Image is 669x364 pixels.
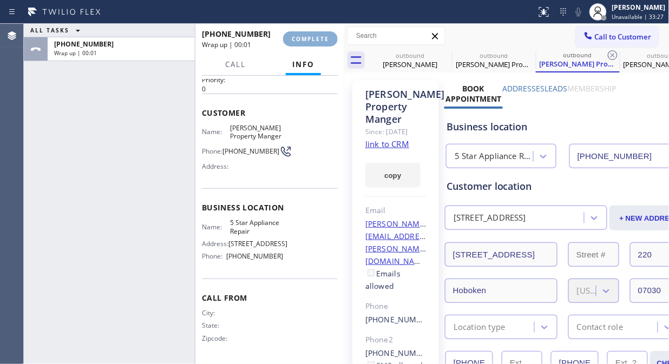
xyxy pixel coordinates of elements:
input: Emails allowed [368,269,375,276]
input: Address [445,242,557,267]
label: Book Appointment [445,83,501,104]
input: Search [348,27,444,44]
span: COMPLETE [292,35,329,43]
span: Name: [202,223,230,231]
div: Since: [DATE] [365,125,427,138]
a: link to CRM [365,138,409,149]
span: Wrap up | 00:01 [54,49,97,57]
div: Email [365,204,427,217]
div: Contact role [577,321,623,333]
span: Zipcode: [202,334,230,342]
div: Joulia Savina [369,48,451,72]
button: Call [219,54,252,75]
a: [PHONE_NUMBER] [365,348,434,358]
span: [PHONE_NUMBER] [227,252,284,260]
span: Phone: [202,252,227,260]
div: [PERSON_NAME] Property Manger [453,59,535,69]
a: [PERSON_NAME][EMAIL_ADDRESS][PERSON_NAME][DOMAIN_NAME] [365,219,431,266]
input: City [445,279,557,303]
span: [PERSON_NAME] Property Manger [230,124,283,141]
span: Address: [202,240,228,248]
label: Membership [568,83,616,94]
span: Call [225,59,246,69]
button: Info [286,54,321,75]
div: Location type [454,321,506,333]
span: Customer [202,108,338,118]
span: Info [292,59,314,69]
div: [PERSON_NAME] [369,59,451,69]
span: [PHONE_NUMBER] [54,39,114,49]
span: Unavailable | 33:27 [612,13,664,21]
span: Business location [202,202,338,213]
div: Robert Didonato Property Manger [537,48,619,71]
span: Phone: [202,147,222,155]
span: Call From [202,293,338,303]
div: [STREET_ADDRESS] [454,212,526,224]
span: Wrap up | 00:01 [202,40,251,49]
div: Phone2 [365,334,427,346]
div: outbound [369,51,451,59]
div: [PERSON_NAME] Property Manger [365,88,427,125]
span: City: [202,309,230,317]
span: Address: [202,162,230,170]
div: outbound [453,51,535,59]
span: ALL TASKS [30,27,69,34]
span: [PHONE_NUMBER] [222,147,279,155]
button: copy [365,163,421,188]
div: outbound [537,51,619,59]
button: Mute [571,4,586,19]
span: State: [202,321,230,329]
div: Phone [365,300,427,313]
label: Addresses [503,83,545,94]
label: Leads [545,83,568,94]
span: Call to Customer [595,32,652,42]
p: 0 [202,84,338,94]
span: [STREET_ADDRESS] [228,240,287,248]
div: Robert Didonato Property Manger [453,48,535,72]
div: 5 Star Appliance Repair [455,150,534,163]
button: ALL TASKS [24,24,91,37]
span: Name: [202,128,230,136]
span: 5 Star Appliance Repair [230,219,283,235]
div: [PERSON_NAME] Property Manger [537,59,619,69]
input: Street # [568,242,619,267]
div: [PERSON_NAME] [612,3,666,12]
button: COMPLETE [283,31,338,47]
button: Call to Customer [576,27,659,47]
span: [PHONE_NUMBER] [202,29,271,39]
a: [PHONE_NUMBER] [365,314,434,325]
h2: Priority: [202,75,338,84]
label: Emails allowed [365,268,401,291]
